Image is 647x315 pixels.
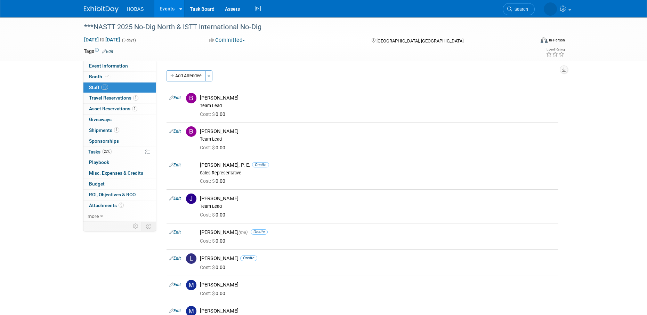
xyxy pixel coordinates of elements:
[494,36,565,47] div: Event Format
[89,192,136,197] span: ROI, Objectives & ROO
[200,238,216,244] span: Cost: $
[167,70,206,81] button: Add Attendee
[169,129,181,134] a: Edit
[89,74,110,79] span: Booth
[83,157,156,168] a: Playbook
[88,149,112,155] span: Tasks
[200,136,556,142] div: Team Lead
[83,82,156,93] a: Staff10
[169,95,181,100] a: Edit
[83,125,156,136] a: Shipments1
[83,104,156,114] a: Asset Reservations1
[169,256,181,261] a: Edit
[200,145,228,150] span: 0.00
[169,196,181,201] a: Edit
[200,95,556,101] div: [PERSON_NAME]
[89,85,108,90] span: Staff
[207,37,248,44] button: Committed
[132,106,137,111] span: 1
[83,200,156,211] a: Attachments5
[83,61,156,71] a: Event Information
[200,265,228,270] span: 0.00
[169,308,181,313] a: Edit
[541,37,548,43] img: Format-Inperson.png
[200,291,228,296] span: 0.00
[83,179,156,189] a: Budget
[200,195,556,202] div: [PERSON_NAME]
[119,203,124,208] span: 5
[121,38,136,42] span: (3 days)
[186,253,196,264] img: L.jpg
[89,106,137,111] span: Asset Reservations
[200,282,556,288] div: [PERSON_NAME]
[377,38,463,44] span: [GEOGRAPHIC_DATA], [GEOGRAPHIC_DATA]
[240,255,257,261] span: Onsite
[169,163,181,167] a: Edit
[200,111,216,117] span: Cost: $
[89,170,143,176] span: Misc. Expenses & Credits
[89,63,128,69] span: Event Information
[200,204,556,209] div: Team Lead
[99,37,105,42] span: to
[169,230,181,235] a: Edit
[200,145,216,150] span: Cost: $
[89,117,112,122] span: Giveaways
[84,48,113,55] td: Tags
[101,85,108,90] span: 10
[512,7,528,12] span: Search
[127,6,144,12] span: HOBAS
[200,111,228,117] span: 0.00
[102,149,112,154] span: 22%
[186,280,196,290] img: M.jpg
[83,168,156,179] a: Misc. Expenses & Credits
[83,72,156,82] a: Booth
[200,255,556,262] div: [PERSON_NAME]
[200,265,216,270] span: Cost: $
[251,229,268,235] span: Onsite
[200,308,556,314] div: [PERSON_NAME]
[200,178,216,184] span: Cost: $
[83,147,156,157] a: Tasks22%
[200,291,216,296] span: Cost: $
[105,74,109,78] i: Booth reservation complete
[200,178,228,184] span: 0.00
[84,6,119,13] img: ExhibitDay
[89,203,124,208] span: Attachments
[89,159,109,165] span: Playbook
[200,212,228,218] span: 0.00
[200,229,556,236] div: [PERSON_NAME]
[549,38,565,43] div: In-Person
[89,181,105,187] span: Budget
[84,37,120,43] span: [DATE] [DATE]
[89,95,138,101] span: Travel Reservations
[169,282,181,287] a: Edit
[133,95,138,101] span: 1
[130,222,142,231] td: Personalize Event Tab Strip
[252,162,269,167] span: Onsite
[83,93,156,103] a: Travel Reservations1
[186,194,196,204] img: J.jpg
[200,162,556,168] div: [PERSON_NAME], P. E.
[503,3,535,15] a: Search
[89,138,119,144] span: Sponsorships
[82,21,524,33] div: ***NASTT 2025 No-Dig North & ISTT International No-Dig
[114,127,119,133] span: 1
[238,230,248,235] span: (me)
[83,211,156,222] a: more
[200,103,556,109] div: Team Lead
[544,2,557,16] img: Lia Chowdhury
[186,93,196,103] img: B.jpg
[83,136,156,147] a: Sponsorships
[102,49,113,54] a: Edit
[546,48,565,51] div: Event Rating
[200,212,216,218] span: Cost: $
[200,238,228,244] span: 0.00
[88,213,99,219] span: more
[83,190,156,200] a: ROI, Objectives & ROO
[89,127,119,133] span: Shipments
[200,170,556,176] div: Sales Representative
[83,115,156,125] a: Giveaways
[186,126,196,137] img: B.jpg
[141,222,156,231] td: Toggle Event Tabs
[200,128,556,135] div: [PERSON_NAME]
